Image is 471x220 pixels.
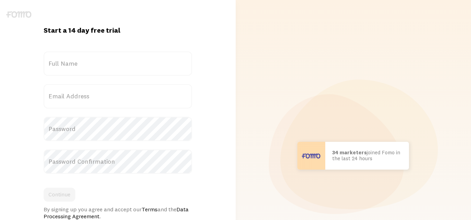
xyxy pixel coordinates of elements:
h1: Start a 14 day free trial [44,26,192,35]
label: Email Address [44,84,192,108]
p: joined Fomo in the last 24 hours [332,150,402,161]
label: Password [44,117,192,141]
img: User avatar [297,142,325,170]
label: Password Confirmation [44,149,192,174]
label: Full Name [44,51,192,76]
a: Terms [142,206,158,213]
a: Data Processing Agreement [44,206,189,220]
b: 34 marketers [332,149,367,156]
div: By signing up you agree and accept our and the . [44,206,192,220]
img: fomo-logo-gray-b99e0e8ada9f9040e2984d0d95b3b12da0074ffd48d1e5cb62ac37fc77b0b268.svg [6,11,31,18]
